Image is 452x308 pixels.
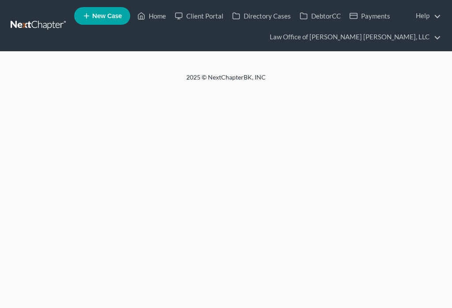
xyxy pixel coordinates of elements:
a: Payments [345,8,395,24]
a: Home [133,8,170,24]
a: Law Office of [PERSON_NAME] [PERSON_NAME], LLC [265,29,441,45]
a: Directory Cases [228,8,295,24]
a: Help [411,8,441,24]
new-legal-case-button: New Case [74,7,130,25]
a: DebtorCC [295,8,345,24]
div: 2025 © NextChapterBK, INC [14,73,438,89]
a: Client Portal [170,8,228,24]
